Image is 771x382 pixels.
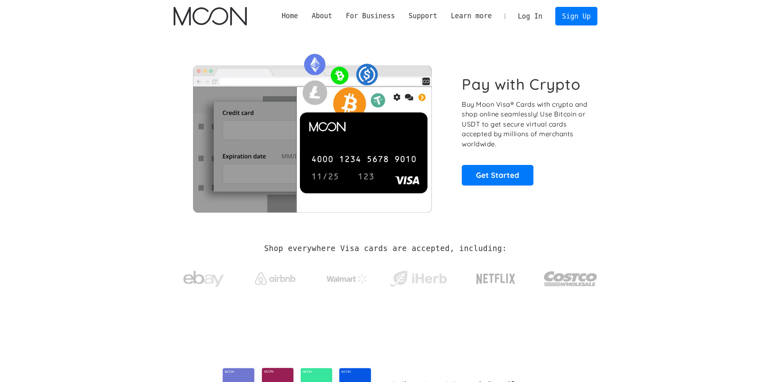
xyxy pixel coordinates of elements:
a: Home [275,11,305,21]
img: Airbnb [255,272,295,285]
p: Buy Moon Visa® Cards with crypto and shop online seamlessly! Use Bitcoin or USDT to get secure vi... [462,99,588,149]
h1: Pay with Crypto [462,75,581,93]
div: Support [402,11,444,21]
img: Costco [544,264,598,294]
h2: Shop everywhere Visa cards are accepted, including: [264,244,507,253]
div: Learn more [444,11,499,21]
a: Airbnb [245,264,305,289]
div: For Business [346,11,395,21]
div: About [305,11,339,21]
img: Netflix [476,269,516,289]
img: ebay [183,266,224,292]
div: For Business [339,11,402,21]
a: ebay [174,258,234,296]
div: Support [408,11,437,21]
a: Log In [511,7,549,25]
img: Walmart [327,274,367,284]
a: home [174,7,247,25]
div: About [312,11,332,21]
a: Costco [544,255,598,298]
a: Walmart [316,266,377,288]
a: Netflix [460,261,532,293]
img: Moon Cards let you spend your crypto anywhere Visa is accepted. [174,48,451,212]
a: Get Started [462,165,533,185]
a: Sign Up [555,7,597,25]
div: Learn more [451,11,492,21]
img: iHerb [388,268,448,289]
a: iHerb [388,260,448,293]
img: Moon Logo [174,7,247,25]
